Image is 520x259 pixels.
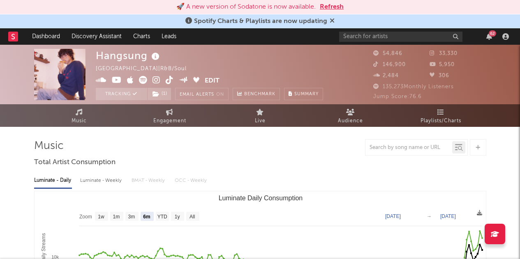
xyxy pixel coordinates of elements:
[244,89,275,99] span: Benchmark
[373,84,454,89] span: 135,273 Monthly Listeners
[215,104,305,127] a: Live
[147,88,171,100] span: ( 1 )
[157,214,167,220] text: YTD
[143,214,150,220] text: 6m
[98,214,104,220] text: 1w
[421,116,461,126] span: Playlists/Charts
[66,28,127,45] a: Discovery Assistant
[205,76,220,86] button: Edit
[96,88,147,100] button: Tracking
[194,18,327,25] span: Spotify Charts & Playlists are now updating
[190,214,195,220] text: All
[34,158,116,167] span: Total Artist Consumption
[128,214,135,220] text: 3m
[373,73,399,78] span: 2,484
[34,104,125,127] a: Music
[430,73,449,78] span: 306
[79,214,92,220] text: Zoom
[216,92,224,97] em: On
[148,88,171,100] button: (1)
[80,174,123,188] div: Luminate - Weekly
[373,62,406,67] span: 146,900
[330,18,335,25] span: Dismiss
[430,62,455,67] span: 5,950
[96,49,162,62] div: Hangsung
[427,213,432,219] text: →
[125,104,215,127] a: Engagement
[320,2,344,12] button: Refresh
[385,213,401,219] text: [DATE]
[175,88,229,100] button: Email AlertsOn
[127,28,156,45] a: Charts
[486,33,492,40] button: 62
[255,116,266,126] span: Live
[218,195,303,202] text: Luminate Daily Consumption
[373,51,402,56] span: 54,846
[489,30,496,37] div: 62
[430,51,458,56] span: 33,330
[284,88,323,100] button: Summary
[339,32,462,42] input: Search for artists
[113,214,120,220] text: 1m
[396,104,486,127] a: Playlists/Charts
[176,2,316,12] div: 🚀 A new version of Sodatone is now available.
[233,88,280,100] a: Benchmark
[440,213,456,219] text: [DATE]
[305,104,396,127] a: Audience
[72,116,87,126] span: Music
[338,116,363,126] span: Audience
[96,64,196,74] div: [GEOGRAPHIC_DATA] | R&B/Soul
[294,92,319,96] span: Summary
[153,116,186,126] span: Engagement
[156,28,182,45] a: Leads
[34,174,72,188] div: Luminate - Daily
[26,28,66,45] a: Dashboard
[174,214,180,220] text: 1y
[373,94,422,99] span: Jump Score: 76.6
[365,144,452,151] input: Search by song name or URL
